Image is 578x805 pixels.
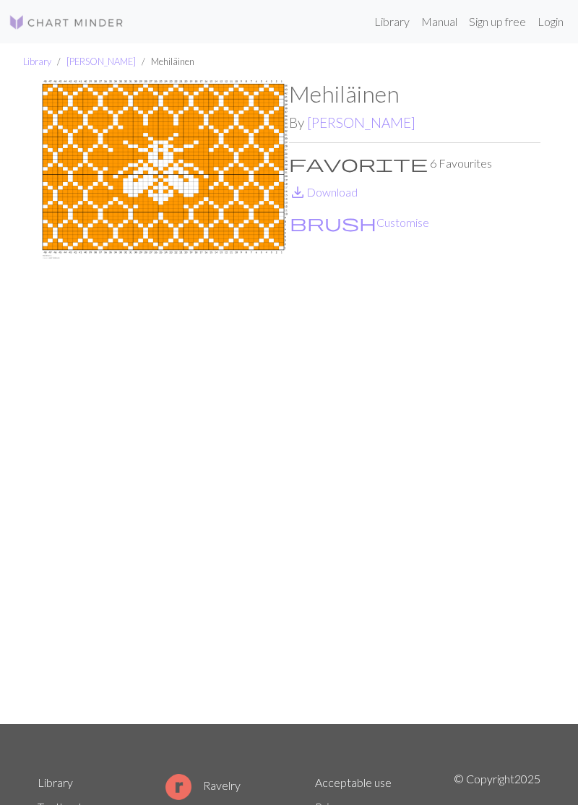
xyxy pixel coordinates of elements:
span: save_alt [289,182,306,202]
i: Favourite [289,155,428,172]
a: DownloadDownload [289,185,358,199]
a: Login [532,7,569,36]
img: Mehiläinen [38,80,289,724]
button: CustomiseCustomise [289,213,430,232]
i: Customise [290,214,376,231]
a: Library [368,7,415,36]
a: Library [23,56,51,67]
a: Ravelry [165,778,241,792]
a: Sign up free [463,7,532,36]
a: Library [38,775,73,789]
p: 6 Favourites [289,155,540,172]
a: Acceptable use [315,775,392,789]
span: brush [290,212,376,233]
img: Logo [9,14,124,31]
img: Ravelry logo [165,774,191,800]
a: Manual [415,7,463,36]
a: [PERSON_NAME] [66,56,136,67]
a: [PERSON_NAME] [307,114,415,131]
span: favorite [289,153,428,173]
i: Download [289,184,306,201]
h1: Mehiläinen [289,80,540,108]
h2: By [289,114,540,131]
li: Mehiläinen [136,55,194,69]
